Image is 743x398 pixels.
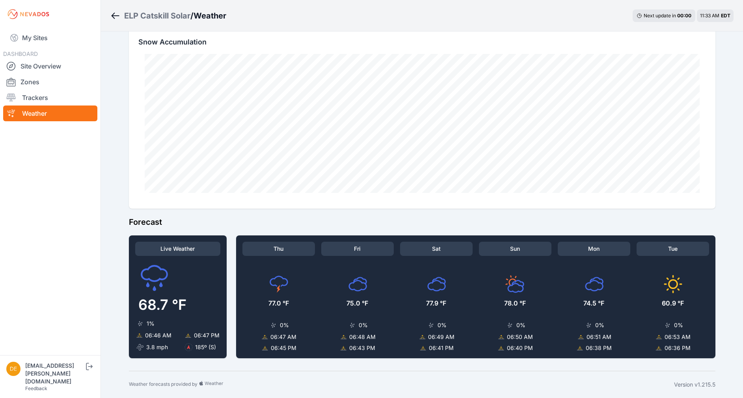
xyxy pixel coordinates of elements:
[595,321,604,329] dd: 0 %
[438,321,447,329] dd: 0 %
[504,298,526,308] span: 78.0 °F
[135,296,186,313] span: 68.7 °F
[135,242,220,256] h3: Live Weather
[587,333,611,341] dd: 06:51 AM
[3,28,97,47] a: My Sites
[349,344,375,352] dd: 06:43 PM
[3,106,97,121] a: Weather
[194,331,220,339] dd: 06:47 PM
[280,321,289,329] dd: 0 %
[242,242,315,256] h3: Thu
[507,333,533,341] dd: 06:50 AM
[129,381,674,389] div: Weather forecasts provided by
[665,344,691,352] dd: 06:36 PM
[558,242,630,256] h3: Mon
[583,298,604,308] span: 74.5 °F
[674,321,683,329] dd: 0 %
[349,333,376,341] dd: 06:48 AM
[721,13,730,19] span: EDT
[321,242,394,256] h3: Fri
[195,343,216,351] dd: 185 º ( S )
[346,298,368,308] span: 75.0 °F
[662,298,684,308] span: 60.9 °F
[479,242,551,256] h3: Sun
[6,362,20,376] img: devin.martin@nevados.solar
[25,385,47,391] a: Feedback
[507,344,533,352] dd: 06:40 PM
[3,90,97,106] a: Trackers
[190,10,194,21] span: /
[637,242,709,256] h3: Tue
[700,13,719,19] span: 11:33 AM
[677,13,691,19] div: 00 : 00
[145,331,171,339] dd: 06:46 AM
[429,344,454,352] dd: 06:41 PM
[665,333,691,341] dd: 06:53 AM
[110,6,226,26] nav: Breadcrumb
[3,58,97,74] a: Site Overview
[146,343,168,351] dd: 3.8 mph
[3,74,97,90] a: Zones
[124,10,190,21] a: ELP Catskill Solar
[428,333,454,341] dd: 06:49 AM
[129,217,715,228] h2: Forecast
[271,344,296,352] dd: 06:45 PM
[644,13,676,19] span: Next update in
[268,298,289,308] span: 77.0 °F
[674,381,715,389] div: Version v1.215.5
[6,8,50,20] img: Nevados
[359,321,368,329] dd: 0 %
[129,27,715,48] div: Snow Accumulation
[25,362,84,385] div: [EMAIL_ADDRESS][PERSON_NAME][DOMAIN_NAME]
[426,298,446,308] span: 77.9 °F
[147,320,155,328] dd: 1 %
[3,50,38,57] span: DASHBOARD
[586,344,612,352] dd: 06:38 PM
[270,333,296,341] dd: 06:47 AM
[516,321,525,329] dd: 0 %
[194,10,226,21] h3: Weather
[400,242,473,256] h3: Sat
